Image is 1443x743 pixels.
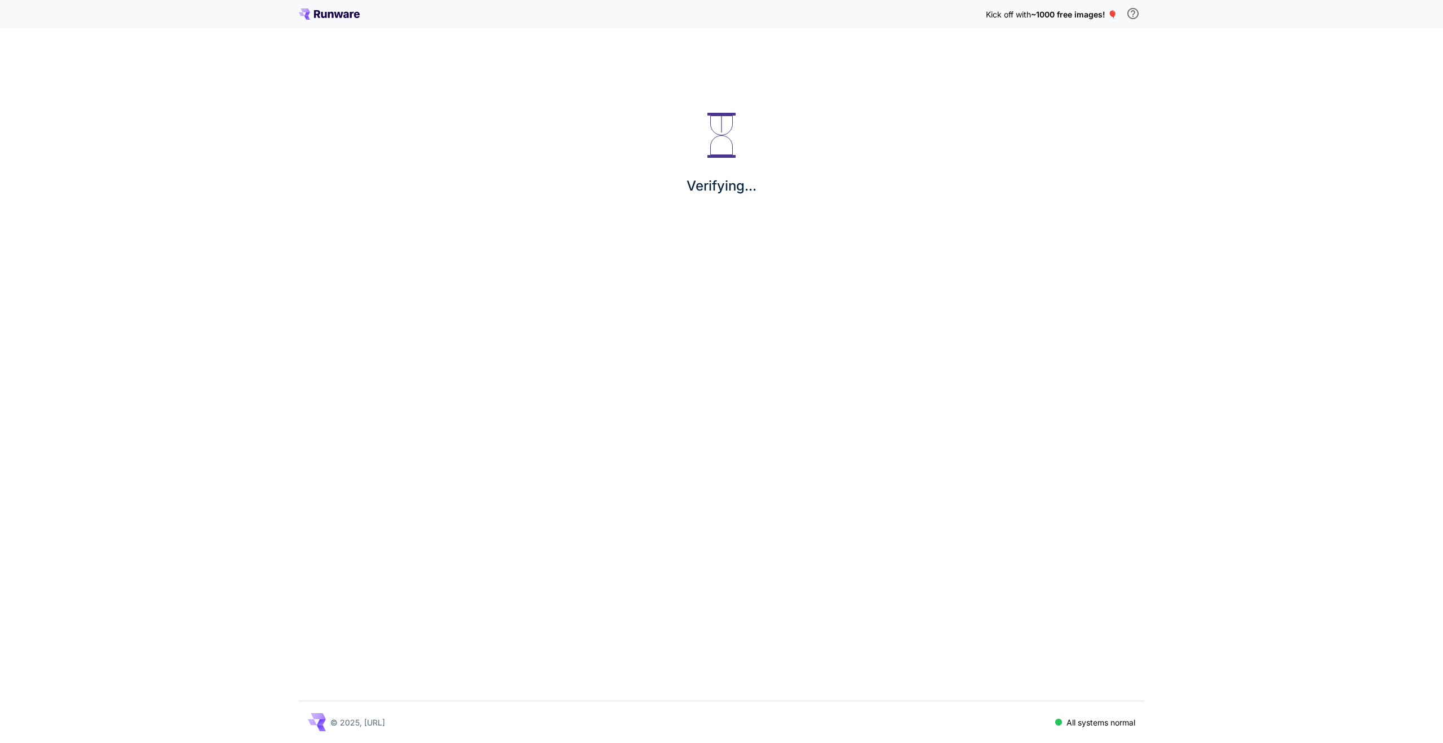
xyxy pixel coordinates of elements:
p: All systems normal [1066,717,1135,728]
p: © 2025, [URL] [330,717,385,728]
p: Verifying... [687,176,756,196]
button: In order to qualify for free credit, you need to sign up with a business email address and click ... [1122,2,1144,25]
span: ~1000 free images! 🎈 [1031,10,1117,19]
span: Kick off with [986,10,1031,19]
